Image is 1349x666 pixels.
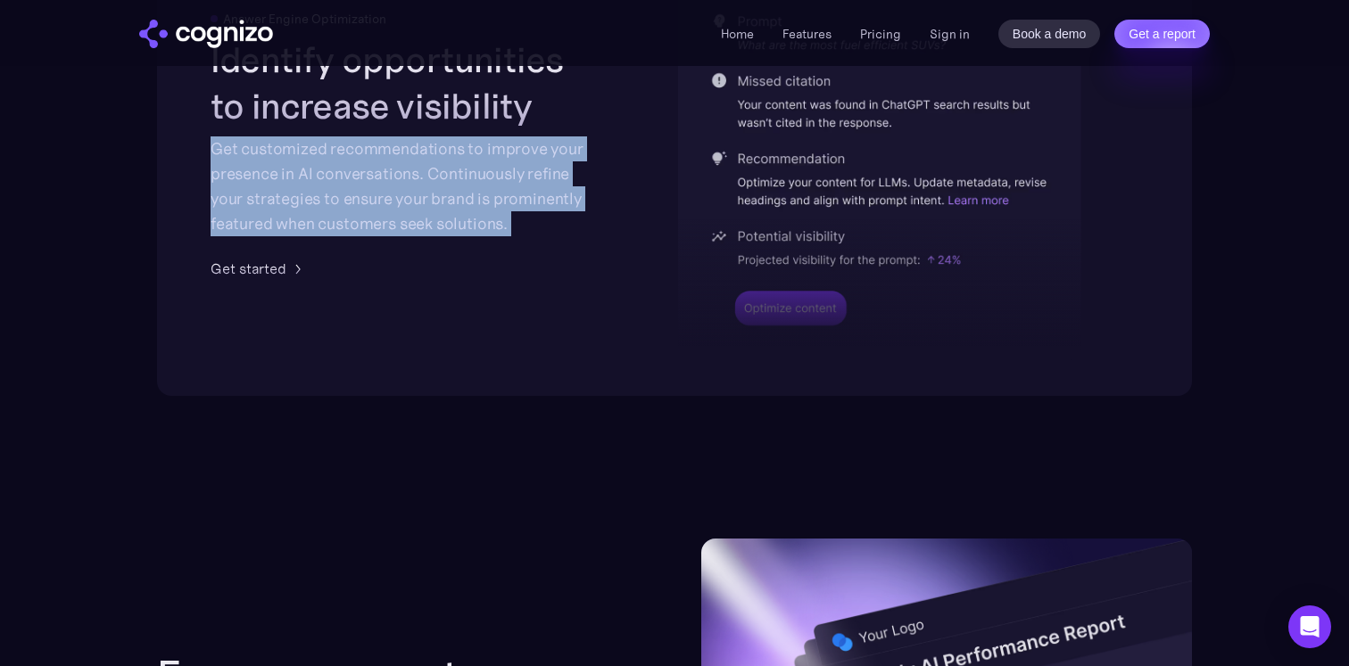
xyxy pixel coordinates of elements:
a: Features [782,26,832,42]
a: Get started [211,258,308,279]
div: Open Intercom Messenger [1288,605,1331,648]
img: cognizo logo [139,20,273,48]
div: Get started [211,258,286,279]
a: Pricing [860,26,901,42]
a: Home [721,26,754,42]
a: home [139,20,273,48]
a: Get a report [1114,20,1210,48]
h2: Identify opportunities to increase visibility [211,37,592,129]
div: Get customized recommendations to improve your presence in AI conversations. Continuously refine ... [211,136,592,236]
a: Sign in [930,23,970,45]
a: Book a demo [998,20,1101,48]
